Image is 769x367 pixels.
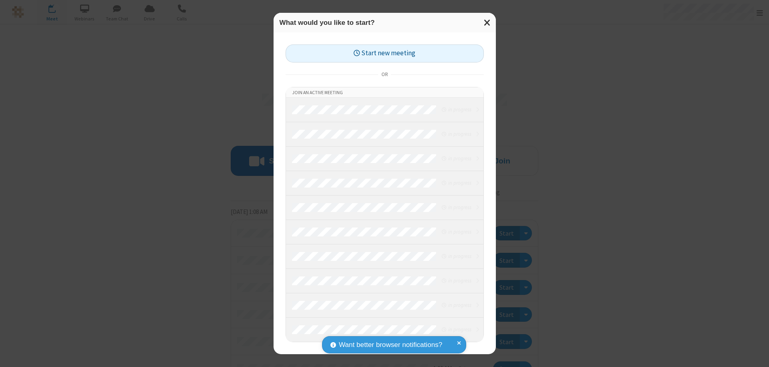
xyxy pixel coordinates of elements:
button: Close modal [479,13,496,32]
span: or [378,69,391,80]
em: in progress [442,326,471,333]
li: Join an active meeting [286,87,483,98]
em: in progress [442,277,471,284]
em: in progress [442,155,471,162]
em: in progress [442,106,471,113]
em: in progress [442,228,471,236]
button: Start new meeting [286,44,484,63]
h3: What would you like to start? [280,19,490,26]
em: in progress [442,179,471,187]
em: in progress [442,301,471,309]
em: in progress [442,204,471,211]
em: in progress [442,130,471,138]
em: in progress [442,252,471,260]
span: Want better browser notifications? [339,340,442,350]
